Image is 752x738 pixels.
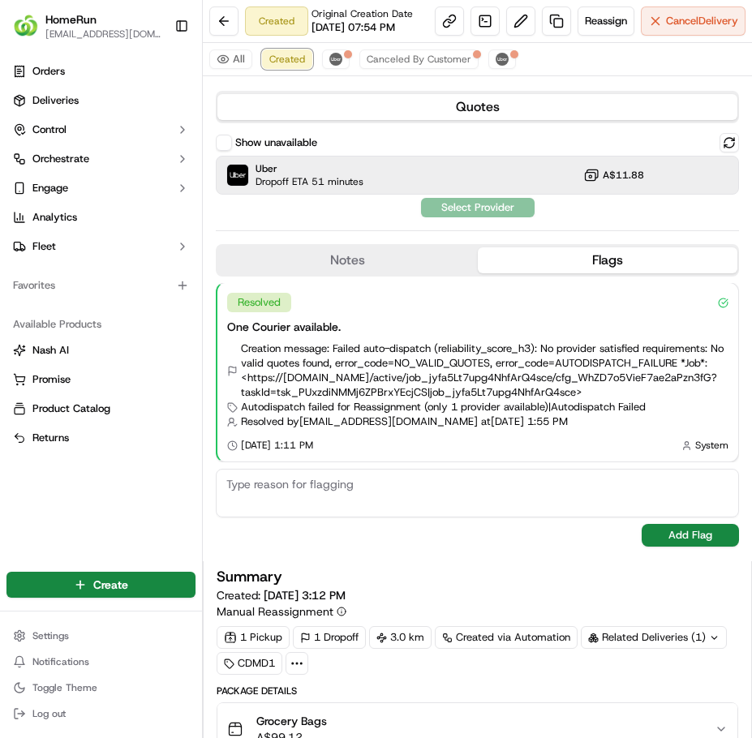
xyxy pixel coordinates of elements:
[32,401,110,416] span: Product Catalog
[241,341,728,400] span: Creation message: Failed auto-dispatch (reliability_score_h3): No provider satisfied requirements...
[6,146,196,172] button: Orchestrate
[6,117,196,143] button: Control
[369,626,432,649] div: 3.0 km
[293,626,366,649] div: 1 Dropoff
[227,165,248,186] img: Uber
[217,684,738,697] div: Package Details
[581,626,727,649] div: Related Deliveries (1)
[666,14,738,28] span: Cancel Delivery
[578,6,634,36] button: Reassign
[481,414,568,429] span: at [DATE] 1:55 PM
[269,53,305,66] span: Created
[227,319,728,335] div: One Courier available.
[6,58,196,84] a: Orders
[32,431,69,445] span: Returns
[603,169,644,182] span: A$11.88
[45,28,161,41] button: [EMAIL_ADDRESS][DOMAIN_NAME]
[583,167,644,183] button: A$11.88
[312,20,395,35] span: [DATE] 07:54 PM
[32,93,79,108] span: Deliveries
[367,53,471,66] span: Canceled By Customer
[241,400,646,414] span: Autodispatch failed for Reassignment (only 1 provider available) | Autodispatch Failed
[264,588,346,603] span: [DATE] 3:12 PM
[695,439,728,452] span: System
[312,7,413,20] span: Original Creation Date
[45,11,97,28] button: HomeRun
[32,181,68,195] span: Engage
[235,135,317,150] label: Show unavailable
[6,311,196,337] div: Available Products
[6,572,196,598] button: Create
[6,650,196,673] button: Notifications
[217,652,282,675] div: CDMD1
[6,88,196,114] a: Deliveries
[227,293,291,312] div: Resolved
[6,272,196,298] div: Favorites
[32,629,69,642] span: Settings
[641,6,746,36] button: CancelDelivery
[6,396,196,422] button: Product Catalog
[241,439,313,452] span: [DATE] 1:11 PM
[256,713,327,729] span: Grocery Bags
[32,372,71,387] span: Promise
[217,626,290,649] div: 1 Pickup
[32,152,89,166] span: Orchestrate
[329,53,342,66] img: uber-new-logo.jpeg
[585,14,627,28] span: Reassign
[217,603,346,620] button: Manual Reassignment
[6,337,196,363] button: Nash AI
[6,234,196,260] button: Fleet
[6,367,196,393] button: Promise
[32,210,77,225] span: Analytics
[478,247,738,273] button: Flags
[642,524,739,547] button: Add Flag
[209,49,252,69] button: All
[32,655,89,668] span: Notifications
[217,587,346,603] span: Created:
[13,401,189,416] a: Product Catalog
[6,6,168,45] button: HomeRunHomeRun[EMAIL_ADDRESS][DOMAIN_NAME]
[217,94,737,120] button: Quotes
[32,122,67,137] span: Control
[435,626,578,649] a: Created via Automation
[6,204,196,230] a: Analytics
[32,681,97,694] span: Toggle Theme
[6,676,196,699] button: Toggle Theme
[359,49,479,69] button: Canceled By Customer
[6,425,196,451] button: Returns
[6,624,196,647] button: Settings
[256,162,363,175] span: Uber
[93,577,128,593] span: Create
[13,372,189,387] a: Promise
[217,569,282,584] h3: Summary
[256,175,363,188] span: Dropoff ETA 51 minutes
[241,414,478,429] span: Resolved by [EMAIL_ADDRESS][DOMAIN_NAME]
[13,431,189,445] a: Returns
[217,247,478,273] button: Notes
[32,707,66,720] span: Log out
[6,702,196,725] button: Log out
[6,175,196,201] button: Engage
[496,53,509,66] img: uber-new-logo.jpeg
[32,343,69,358] span: Nash AI
[13,13,39,39] img: HomeRun
[32,239,56,254] span: Fleet
[262,49,312,69] button: Created
[13,343,189,358] a: Nash AI
[32,64,65,79] span: Orders
[217,603,333,620] span: Manual Reassignment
